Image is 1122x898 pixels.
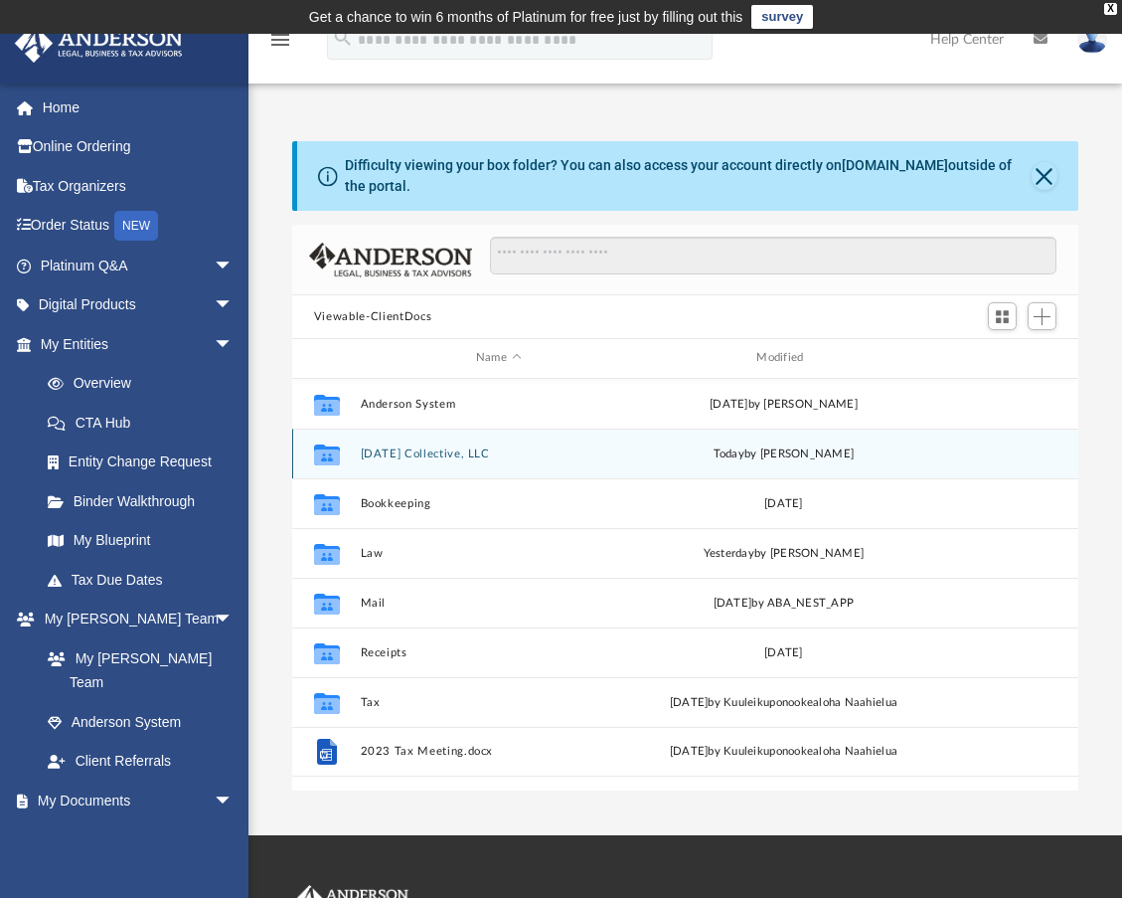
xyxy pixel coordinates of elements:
[214,600,253,640] span: arrow_drop_down
[28,560,263,600] a: Tax Due Dates
[14,600,253,639] a: My [PERSON_NAME] Teamarrow_drop_down
[360,696,636,709] button: Tax
[28,443,263,482] a: Entity Change Request
[645,743,921,761] div: [DATE] by Kuuleikuponookealoha Naahielua
[28,364,263,404] a: Overview
[1028,302,1057,330] button: Add
[360,497,636,510] button: Bookkeeping
[28,638,243,702] a: My [PERSON_NAME] Team
[345,155,1032,197] div: Difficulty viewing your box folder? You can also access your account directly on outside of the p...
[645,594,921,612] div: [DATE] by ABA_NEST_APP
[268,38,292,52] a: menu
[14,246,263,285] a: Platinum Q&Aarrow_drop_down
[704,547,754,558] span: yesterday
[214,285,253,326] span: arrow_drop_down
[645,349,922,367] div: Modified
[114,211,158,241] div: NEW
[14,88,263,127] a: Home
[268,28,292,52] i: menu
[360,597,636,610] button: Mail
[1077,25,1107,54] img: User Pic
[28,521,253,561] a: My Blueprint
[490,237,1056,274] input: Search files and folders
[1032,162,1057,190] button: Close
[214,246,253,286] span: arrow_drop_down
[28,820,243,860] a: Box
[309,5,743,29] div: Get a chance to win 6 months of Platinum for free just by filling out this
[360,547,636,560] button: Law
[751,5,813,29] a: survey
[360,646,636,659] button: Receipts
[214,781,253,821] span: arrow_drop_down
[930,349,1069,367] div: id
[28,742,253,782] a: Client Referrals
[1104,3,1117,15] div: close
[645,643,921,661] div: [DATE]
[360,745,636,758] button: 2023 Tax Meeting.docx
[14,127,263,167] a: Online Ordering
[645,544,921,562] div: by [PERSON_NAME]
[314,308,431,326] button: Viewable-ClientDocs
[645,395,921,413] div: [DATE] by [PERSON_NAME]
[360,448,636,460] button: [DATE] Collective, LLC
[28,481,263,521] a: Binder Walkthrough
[645,494,921,512] div: [DATE]
[332,27,354,49] i: search
[988,302,1018,330] button: Switch to Grid View
[28,702,253,742] a: Anderson System
[645,693,921,711] div: [DATE] by Kuuleikuponookealoha Naahielua
[14,206,263,247] a: Order StatusNEW
[14,166,263,206] a: Tax Organizers
[14,781,253,820] a: My Documentsarrow_drop_down
[14,285,263,325] a: Digital Productsarrow_drop_down
[214,324,253,365] span: arrow_drop_down
[292,379,1078,791] div: grid
[359,349,636,367] div: Name
[360,398,636,411] button: Anderson System
[14,324,263,364] a: My Entitiesarrow_drop_down
[9,24,189,63] img: Anderson Advisors Platinum Portal
[714,448,744,458] span: today
[301,349,351,367] div: id
[842,157,948,173] a: [DOMAIN_NAME]
[645,445,921,462] div: by [PERSON_NAME]
[28,403,263,443] a: CTA Hub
